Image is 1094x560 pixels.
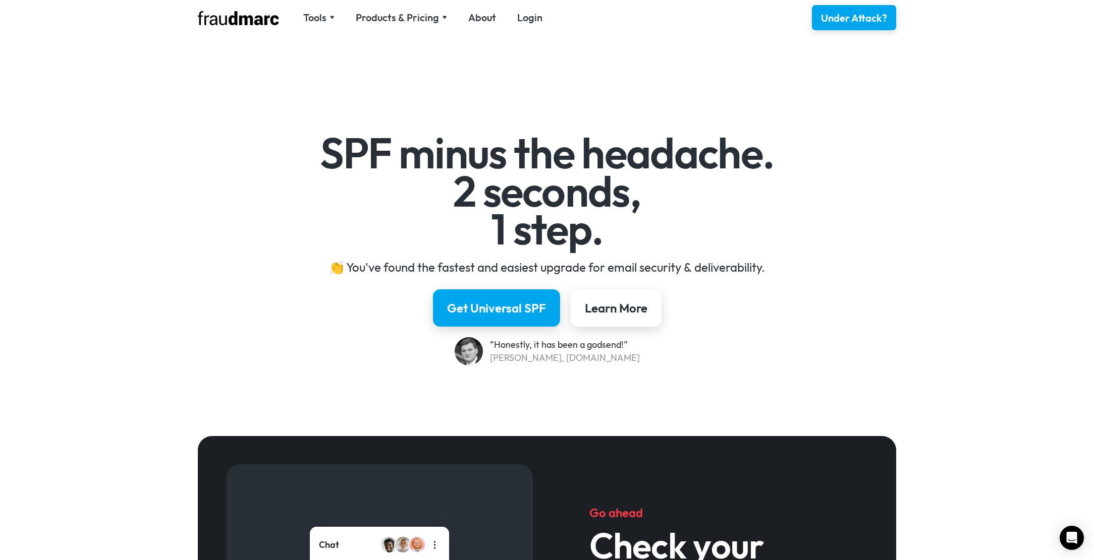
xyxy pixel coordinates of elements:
a: Get Universal SPF [433,289,560,327]
div: Chat [319,538,339,551]
div: Learn More [585,300,647,316]
div: [PERSON_NAME], [DOMAIN_NAME] [490,351,640,364]
div: 👏 You've found the fastest and easiest upgrade for email security & deliverability. [254,259,840,275]
div: Under Attack? [821,11,887,25]
div: Tools [303,11,335,25]
div: “Honestly, it has been a godsend!” [490,338,640,351]
h5: Go ahead [589,505,840,521]
div: Products & Pricing [356,11,447,25]
a: Login [517,11,542,25]
div: Get Universal SPF [447,300,546,316]
h1: SPF minus the headache. 2 seconds, 1 step. [254,134,840,248]
a: Under Attack? [812,5,896,30]
a: Learn More [571,289,662,327]
div: Tools [303,11,326,25]
a: About [468,11,496,25]
div: Open Intercom Messenger [1060,526,1084,550]
div: Products & Pricing [356,11,439,25]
